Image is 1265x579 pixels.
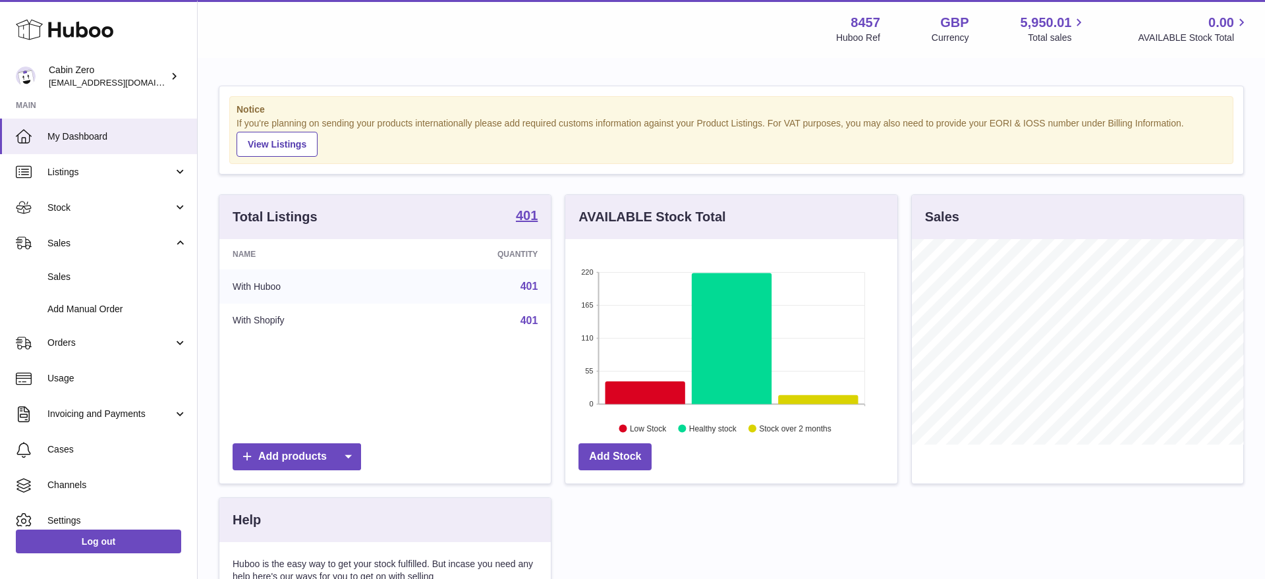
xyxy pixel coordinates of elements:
[47,408,173,420] span: Invoicing and Payments
[630,424,667,433] text: Low Stock
[47,237,173,250] span: Sales
[47,130,187,143] span: My Dashboard
[836,32,880,44] div: Huboo Ref
[581,301,593,309] text: 165
[578,208,725,226] h3: AVAILABLE Stock Total
[1208,14,1234,32] span: 0.00
[1138,14,1249,44] a: 0.00 AVAILABLE Stock Total
[586,367,594,375] text: 55
[760,424,831,433] text: Stock over 2 months
[47,443,187,456] span: Cases
[398,239,551,269] th: Quantity
[932,32,969,44] div: Currency
[233,511,261,529] h3: Help
[516,209,538,225] a: 401
[16,530,181,553] a: Log out
[1028,32,1086,44] span: Total sales
[47,271,187,283] span: Sales
[233,208,318,226] h3: Total Listings
[689,424,737,433] text: Healthy stock
[1021,14,1087,44] a: 5,950.01 Total sales
[47,372,187,385] span: Usage
[520,281,538,292] a: 401
[219,304,398,338] td: With Shopify
[47,166,173,179] span: Listings
[233,443,361,470] a: Add products
[237,132,318,157] a: View Listings
[47,337,173,349] span: Orders
[237,117,1226,157] div: If you're planning on sending your products internationally please add required customs informati...
[47,479,187,491] span: Channels
[520,315,538,326] a: 401
[47,202,173,214] span: Stock
[581,268,593,276] text: 220
[47,514,187,527] span: Settings
[516,209,538,222] strong: 401
[925,208,959,226] h3: Sales
[237,103,1226,116] strong: Notice
[219,239,398,269] th: Name
[590,400,594,408] text: 0
[578,443,652,470] a: Add Stock
[219,269,398,304] td: With Huboo
[49,77,194,88] span: [EMAIL_ADDRESS][DOMAIN_NAME]
[851,14,880,32] strong: 8457
[1138,32,1249,44] span: AVAILABLE Stock Total
[1021,14,1072,32] span: 5,950.01
[581,334,593,342] text: 110
[940,14,969,32] strong: GBP
[16,67,36,86] img: huboo@cabinzero.com
[47,303,187,316] span: Add Manual Order
[49,64,167,89] div: Cabin Zero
